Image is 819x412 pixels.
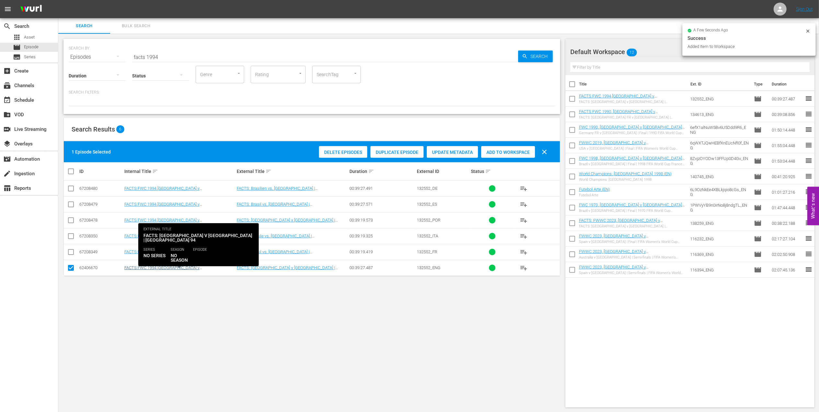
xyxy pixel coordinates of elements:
span: Channels [3,82,11,89]
td: 02:07:45.136 [769,262,805,278]
button: playlist_add [516,212,531,228]
button: Open [352,70,358,76]
td: 01:01:27.216 [769,184,805,200]
span: Asset [13,33,21,41]
span: Create [3,67,11,75]
span: sort [152,168,158,174]
span: playlist_add [520,185,528,192]
img: ans4CAIJ8jUAAAAAAAAAAAAAAAAAAAAAAAAgQb4GAAAAAAAAAAAAAAAAAAAAAAAAJMjXAAAAAAAAAAAAAAAAAAAAAAAAgAT5G... [16,2,47,17]
span: Add to Workspace [481,150,535,155]
th: Type [750,75,768,93]
a: Sign Out [796,6,813,12]
div: 00:39:19.419 [349,249,415,254]
a: FACTS FWC 1994 [GEOGRAPHIC_DATA] v [GEOGRAPHIC_DATA] (EN) [124,265,202,275]
span: Ingestion [3,170,11,177]
span: Duplicate Episode [370,150,424,155]
span: reorder [805,110,813,118]
span: Search [528,51,553,62]
span: Schedule [3,96,11,104]
div: FACTS: [GEOGRAPHIC_DATA] v [GEOGRAPHIC_DATA] | [GEOGRAPHIC_DATA] 94 [579,100,685,104]
div: Default Workspace [570,43,800,61]
span: 12 [627,46,637,59]
span: Episode [754,235,762,243]
span: reorder [805,141,813,149]
span: Series [13,53,21,61]
span: reorder [805,188,813,196]
div: Germany FR v [GEOGRAPHIC_DATA] | Final | 1990 FIFA World Cup [GEOGRAPHIC_DATA]™ | Full Match Replay [579,131,685,135]
a: FWC 1998, [GEOGRAPHIC_DATA] v [GEOGRAPHIC_DATA] (EN) [579,156,685,166]
div: 67208479 [79,202,122,207]
td: 8ZvjzOYODw13FFUp0D4Gv_ENG [688,153,752,169]
span: Series [24,54,36,60]
button: Open Feedback Widget [807,187,819,225]
span: 132552_ENG [417,265,440,270]
div: USA v [GEOGRAPHIC_DATA] | Final | FIFA Women's World Cup [GEOGRAPHIC_DATA] 2019™ | Full Match Replay [579,146,685,151]
div: FACTS: [GEOGRAPHIC_DATA] FR v [GEOGRAPHIC_DATA] | [GEOGRAPHIC_DATA] 90 [579,115,685,120]
td: 116394_ENG [688,262,752,278]
span: Episode [24,44,39,50]
td: 140745_ENG [688,169,752,184]
div: Internal Title [124,167,235,175]
span: Episode [754,188,762,196]
a: FACTS FWC 1994 [GEOGRAPHIC_DATA] v [GEOGRAPHIC_DATA] (IT) [124,234,202,243]
button: Search [518,51,553,62]
th: Ext. ID [687,75,750,93]
button: playlist_add [516,181,531,196]
td: 1PWVyYB9n0irNo8j8ndgTL_ENG [688,200,752,215]
td: 01:47:44.448 [769,200,805,215]
button: Delete Episodes [319,146,367,158]
td: 116232_ENG [688,231,752,246]
span: Bulk Search [114,22,158,30]
div: 67208480 [79,186,122,191]
td: 6qWXTJQwHEBfXnEUcNfI0f_ENG [688,138,752,153]
span: Episode [754,126,762,134]
td: 132552_ENG [688,91,752,107]
div: Futebol Arte [579,193,610,197]
a: FWWC 2019, [GEOGRAPHIC_DATA] v [GEOGRAPHIC_DATA] (EN) [579,140,648,150]
span: Live Streaming [3,125,11,133]
span: Update Metadata [427,150,478,155]
span: Episode [754,142,762,149]
button: playlist_add [516,228,531,244]
td: 00:41:20.925 [769,169,805,184]
span: sort [266,168,271,174]
span: 132552_ITA [417,234,438,238]
td: 00:39:27.487 [769,91,805,107]
a: FACTS FWC 1990, [GEOGRAPHIC_DATA] v [GEOGRAPHIC_DATA] (EN) [579,109,658,119]
div: 00:39:27.491 [349,186,415,191]
span: Delete Episodes [319,150,367,155]
span: Episode [754,110,762,118]
span: reorder [805,95,813,102]
span: reorder [805,203,813,211]
span: Episode [754,95,762,103]
div: Episodes [69,48,126,66]
span: reorder [805,219,813,227]
div: 67208350 [79,234,122,238]
a: FWWC 2023, [GEOGRAPHIC_DATA] v [GEOGRAPHIC_DATA] (EN) [579,234,648,243]
span: Search Results [72,125,115,133]
button: playlist_add [516,260,531,276]
span: Asset [24,34,35,40]
span: reorder [805,172,813,180]
button: Update Metadata [427,146,478,158]
td: 00:39:08.856 [769,107,805,122]
span: reorder [805,126,813,133]
td: 01:53:04.448 [769,153,805,169]
div: Brazil v [GEOGRAPHIC_DATA] | Final | 1998 FIFA World Cup France™ | Full Match Replay [579,162,685,166]
td: 02:02:50.908 [769,246,805,262]
a: FWWC 2023, [GEOGRAPHIC_DATA] v [GEOGRAPHIC_DATA] (EN) [579,249,648,259]
span: Automation [3,155,11,163]
div: Duration [349,167,415,175]
span: Reports [3,184,11,192]
button: playlist_add [516,197,531,212]
span: reorder [805,250,813,258]
div: 67208478 [79,218,122,223]
div: 00:39:27.571 [349,202,415,207]
span: clear [540,148,548,156]
a: FACTS: Brasile vs. [GEOGRAPHIC_DATA] | [GEOGRAPHIC_DATA] 94 [237,234,314,243]
div: Added Item to Workspace [688,43,804,50]
a: FACTS: Brésil vs. [GEOGRAPHIC_DATA] | [GEOGRAPHIC_DATA] 94 [237,249,312,259]
a: FACTS FWC 1994 [GEOGRAPHIC_DATA] v [GEOGRAPHIC_DATA] (EN) [579,94,657,103]
td: 134613_ENG [688,107,752,122]
div: ID [79,169,122,174]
